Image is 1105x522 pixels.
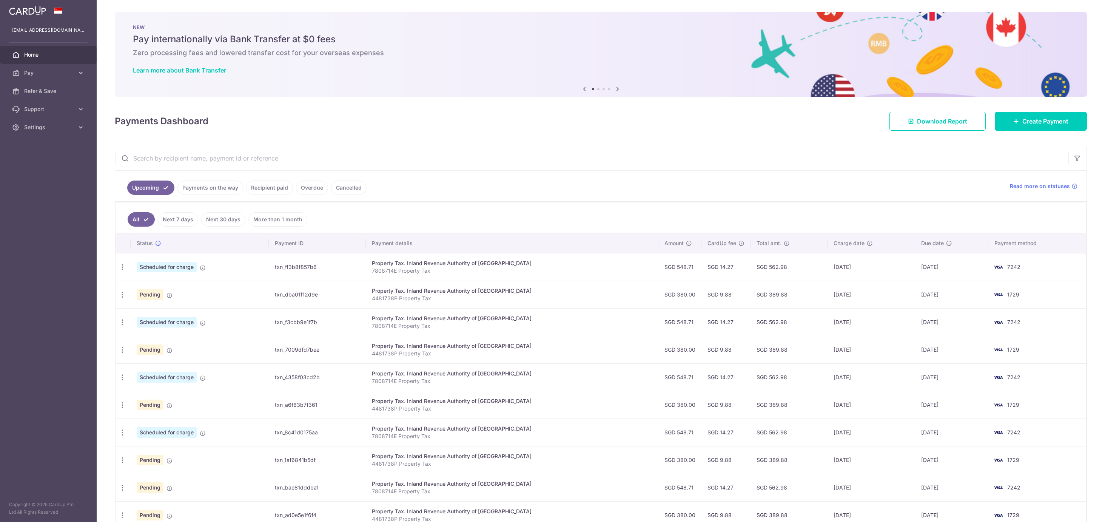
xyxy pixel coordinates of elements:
td: [DATE] [828,391,915,419]
div: Property Tax. Inland Revenue Authority of [GEOGRAPHIC_DATA] [372,315,652,322]
div: Property Tax. Inland Revenue Authority of [GEOGRAPHIC_DATA] [372,259,652,267]
td: SGD 9.88 [701,281,751,308]
p: 4481738P Property Tax [372,350,652,357]
td: SGD 14.27 [701,253,751,281]
span: Due date [921,239,944,247]
td: txn_4358f03cd2b [269,363,366,391]
span: Create Payment [1022,117,1068,126]
div: Property Tax. Inland Revenue Authority of [GEOGRAPHIC_DATA] [372,287,652,295]
div: Property Tax. Inland Revenue Authority of [GEOGRAPHIC_DATA] [372,397,652,405]
td: [DATE] [828,419,915,446]
td: SGD 380.00 [658,391,701,419]
img: Bank Card [991,373,1006,382]
h5: Pay internationally via Bank Transfer at $0 fees [133,33,1069,45]
span: Pending [137,455,163,465]
span: Home [24,51,74,59]
td: [DATE] [915,308,988,336]
td: SGD 9.88 [701,446,751,474]
a: Next 7 days [158,212,198,227]
th: Payment ID [269,233,366,253]
td: SGD 389.88 [751,446,828,474]
td: SGD 9.88 [701,391,751,419]
p: 7808714E Property Tax [372,488,652,495]
p: 7808714E Property Tax [372,267,652,275]
td: [DATE] [915,253,988,281]
td: SGD 380.00 [658,281,701,308]
span: Amount [664,239,684,247]
span: 1729 [1007,402,1019,408]
td: [DATE] [915,363,988,391]
span: Refer & Save [24,87,74,95]
span: 1729 [1007,512,1019,518]
td: SGD 548.71 [658,308,701,336]
span: Download Report [917,117,967,126]
td: [DATE] [828,363,915,391]
img: Bank Card [991,345,1006,354]
span: Pending [137,344,163,355]
span: 1729 [1007,346,1019,353]
span: Pay [24,69,74,77]
img: Bank Card [991,483,1006,492]
td: [DATE] [915,336,988,363]
span: Charge date [834,239,865,247]
a: Overdue [296,181,328,195]
span: Scheduled for charge [137,372,197,383]
span: 7242 [1007,374,1020,380]
td: SGD 14.27 [701,474,751,501]
a: More than 1 month [248,212,307,227]
img: Bank transfer banner [115,12,1087,97]
td: SGD 14.27 [701,363,751,391]
td: SGD 562.98 [751,363,828,391]
a: Recipient paid [246,181,293,195]
span: Scheduled for charge [137,427,197,438]
td: SGD 14.27 [701,419,751,446]
td: [DATE] [915,281,988,308]
p: 4481738P Property Tax [372,460,652,468]
div: Property Tax. Inland Revenue Authority of [GEOGRAPHIC_DATA] [372,508,652,515]
span: Support [24,105,74,113]
td: [DATE] [828,253,915,281]
td: SGD 562.98 [751,419,828,446]
td: [DATE] [828,474,915,501]
a: Learn more about Bank Transfer [133,66,226,74]
td: txn_bae81dddba1 [269,474,366,501]
a: All [128,212,155,227]
td: txn_7009dfd7bee [269,336,366,363]
img: Bank Card [991,428,1006,437]
a: Upcoming [127,181,174,195]
td: txn_f3cbb9e1f7b [269,308,366,336]
td: [DATE] [828,336,915,363]
td: SGD 14.27 [701,308,751,336]
img: Bank Card [991,400,1006,409]
p: 7808714E Property Tax [372,432,652,440]
td: SGD 380.00 [658,446,701,474]
div: Property Tax. Inland Revenue Authority of [GEOGRAPHIC_DATA] [372,425,652,432]
span: Pending [137,510,163,520]
td: txn_8c41d0175aa [269,419,366,446]
td: SGD 548.71 [658,253,701,281]
th: Payment details [366,233,658,253]
td: SGD 562.98 [751,253,828,281]
td: SGD 548.71 [658,474,701,501]
div: Property Tax. Inland Revenue Authority of [GEOGRAPHIC_DATA] [372,453,652,460]
span: Status [137,239,153,247]
td: SGD 389.88 [751,391,828,419]
img: Bank Card [991,456,1006,465]
td: txn_dba01f12d9e [269,281,366,308]
a: Cancelled [331,181,367,195]
td: SGD 389.88 [751,336,828,363]
p: 7808714E Property Tax [372,377,652,385]
td: [DATE] [828,281,915,308]
a: Read more on statuses [1010,182,1077,190]
td: SGD 389.88 [751,281,828,308]
td: [DATE] [828,308,915,336]
a: Create Payment [995,112,1087,131]
td: SGD 548.71 [658,419,701,446]
span: Scheduled for charge [137,317,197,327]
td: SGD 380.00 [658,336,701,363]
div: Property Tax. Inland Revenue Authority of [GEOGRAPHIC_DATA] [372,480,652,488]
span: Pending [137,400,163,410]
img: Bank Card [991,511,1006,520]
a: Download Report [889,112,986,131]
td: [DATE] [915,419,988,446]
